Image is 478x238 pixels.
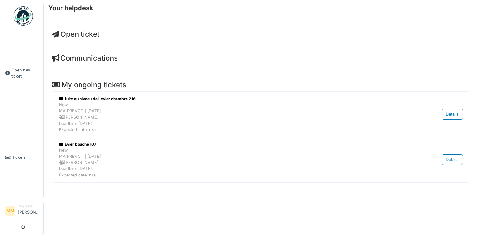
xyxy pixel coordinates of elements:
a: Open new ticket [3,29,43,117]
a: Open ticket [52,30,99,38]
span: Tickets [12,154,41,160]
div: Requester [18,204,41,209]
div: Details [442,154,463,165]
li: [PERSON_NAME] [18,204,41,218]
h6: Your helpdesk [48,4,93,12]
a: fuite au niveau de l'évier chambre 216 NewMA PREVOT | [DATE] [PERSON_NAME]Deadline: [DATE]Expecte... [57,94,464,134]
div: fuite au niveau de l'évier chambre 216 [59,96,398,102]
div: New MA PREVOT | [DATE] [PERSON_NAME] Deadline: [DATE] Expected date: n/a [59,102,398,133]
div: Details [442,109,463,119]
div: Evier bouché 107 [59,141,398,147]
span: Open new ticket [11,67,41,79]
a: Evier bouché 107 NewMA PREVOT | [DATE] [PERSON_NAME]Deadline: [DATE]Expected date: n/a Details [57,140,464,180]
h4: My ongoing tickets [52,81,470,89]
img: Badge_color-CXgf-gQk.svg [14,6,33,26]
a: MM Requester[PERSON_NAME] [5,204,41,219]
li: MM [5,206,15,216]
h4: Communications [52,54,470,62]
div: New MA PREVOT | [DATE] [PERSON_NAME] Deadline: [DATE] Expected date: n/a [59,147,398,178]
a: Tickets [3,117,43,198]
